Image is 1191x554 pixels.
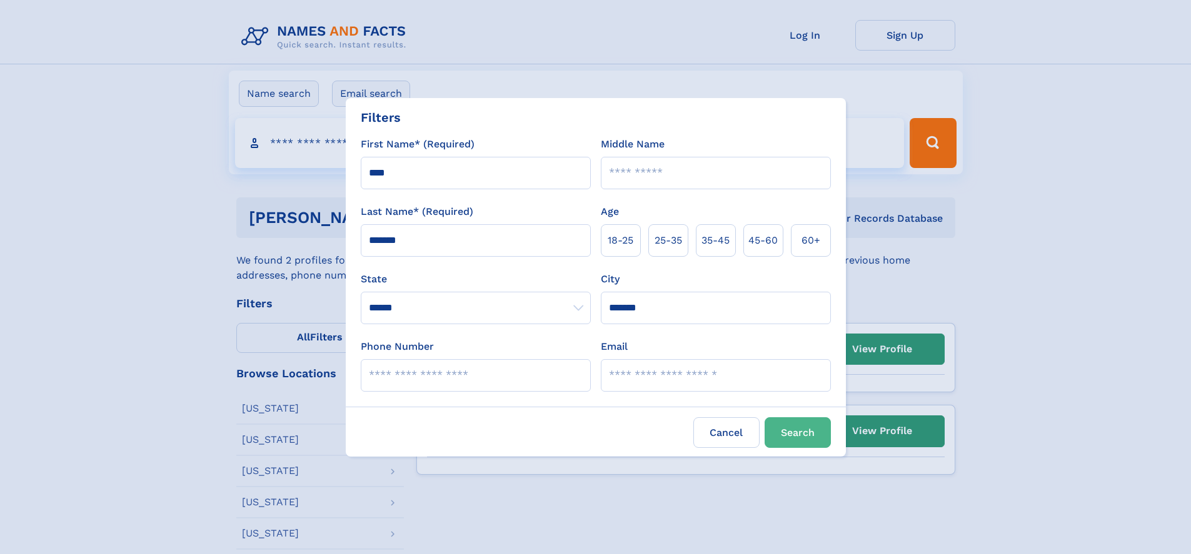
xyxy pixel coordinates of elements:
label: Last Name* (Required) [361,204,473,219]
span: 18‑25 [608,233,633,248]
span: 35‑45 [701,233,730,248]
label: Middle Name [601,137,665,152]
div: Filters [361,108,401,127]
label: Age [601,204,619,219]
label: Cancel [693,417,760,448]
label: City [601,272,620,287]
span: 45‑60 [748,233,778,248]
span: 60+ [802,233,820,248]
span: 25‑35 [655,233,682,248]
button: Search [765,417,831,448]
label: State [361,272,591,287]
label: First Name* (Required) [361,137,475,152]
label: Email [601,339,628,354]
label: Phone Number [361,339,434,354]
